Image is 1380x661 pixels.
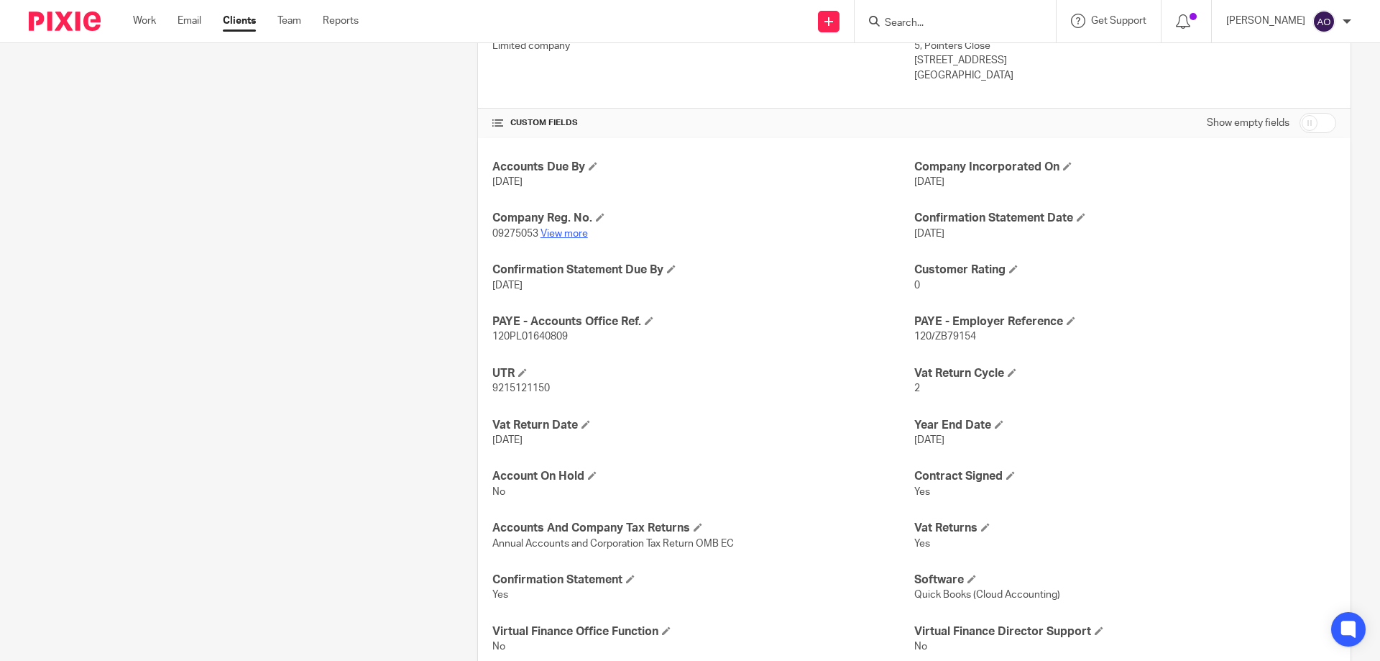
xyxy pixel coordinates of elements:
[492,590,508,600] span: Yes
[914,383,920,393] span: 2
[914,177,944,187] span: [DATE]
[883,17,1013,30] input: Search
[492,624,914,639] h4: Virtual Finance Office Function
[492,487,505,497] span: No
[178,14,201,28] a: Email
[492,281,523,291] span: [DATE]
[914,332,976,342] span: 120/ZB79154
[914,39,1336,53] p: 5, Pointers Close
[29,12,101,31] img: Pixie
[492,332,568,342] span: 120PL01640809
[492,177,523,187] span: [DATE]
[492,521,914,536] h4: Accounts And Company Tax Returns
[914,314,1336,329] h4: PAYE - Employer Reference
[1207,116,1289,130] label: Show empty fields
[914,642,927,652] span: No
[914,435,944,445] span: [DATE]
[914,487,930,497] span: Yes
[492,383,550,393] span: 9215121150
[323,14,359,28] a: Reports
[914,229,944,239] span: [DATE]
[914,539,930,549] span: Yes
[492,469,914,484] h4: Account On Hold
[492,642,505,652] span: No
[277,14,301,28] a: Team
[914,160,1336,175] h4: Company Incorporated On
[914,573,1336,588] h4: Software
[492,160,914,175] h4: Accounts Due By
[540,229,588,239] a: View more
[914,68,1336,83] p: [GEOGRAPHIC_DATA]
[914,469,1336,484] h4: Contract Signed
[1226,14,1305,28] p: [PERSON_NAME]
[492,539,734,549] span: Annual Accounts and Corporation Tax Return OMB EC
[492,39,914,53] p: Limited company
[914,521,1336,536] h4: Vat Returns
[492,211,914,226] h4: Company Reg. No.
[492,117,914,129] h4: CUSTOM FIELDS
[914,263,1336,278] h4: Customer Rating
[492,314,914,329] h4: PAYE - Accounts Office Ref.
[492,229,538,239] span: 09275053
[492,573,914,588] h4: Confirmation Statement
[1312,10,1335,33] img: svg%3E
[133,14,156,28] a: Work
[1091,16,1146,26] span: Get Support
[914,590,1060,600] span: Quick Books (Cloud Accounting)
[492,435,523,445] span: [DATE]
[914,53,1336,68] p: [STREET_ADDRESS]
[914,211,1336,226] h4: Confirmation Statement Date
[492,418,914,433] h4: Vat Return Date
[914,418,1336,433] h4: Year End Date
[914,366,1336,381] h4: Vat Return Cycle
[914,281,920,291] span: 0
[223,14,256,28] a: Clients
[914,624,1336,639] h4: Virtual Finance Director Support
[492,263,914,278] h4: Confirmation Statement Due By
[492,366,914,381] h4: UTR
